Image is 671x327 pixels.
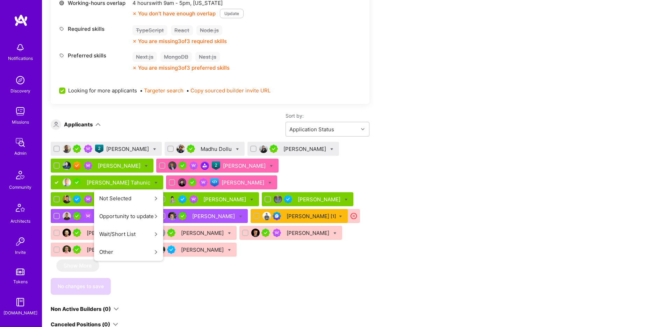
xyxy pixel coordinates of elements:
i: icon CloseRedCircle [350,212,358,220]
img: A.Teamer in Residence [73,178,81,187]
img: Been on Mission [273,229,281,237]
div: Admin [14,149,27,157]
img: Architects [12,201,29,217]
img: bell [13,41,27,55]
img: User Avatar [63,178,71,187]
i: icon CloseOrange [132,39,137,43]
button: Not Selected [94,189,163,207]
img: A.Teamer in Residence [178,212,187,220]
img: Community [12,167,29,183]
i: Bulk Status Update [239,215,242,218]
div: Tokens [13,278,28,285]
div: TypeScript [132,25,167,35]
div: React [171,25,193,35]
i: icon ArrowDown [113,322,118,327]
div: You are missing 3 of 3 required skills [138,37,227,45]
div: [PERSON_NAME] Tahunic [87,179,152,186]
div: Community [9,183,31,191]
img: A.Teamer in Residence [73,245,81,254]
img: discovery [13,73,27,87]
button: Copy sourced builder invite URL [190,87,270,94]
div: [PERSON_NAME] [181,229,225,237]
div: Non Active Builders (0) [51,305,111,313]
div: Required skills [59,25,129,33]
img: User Avatar [168,212,176,220]
i: Bulk Status Update [333,232,337,235]
i: icon ArrowRight [154,196,158,201]
img: User Avatar [274,195,282,203]
img: User Avatar [176,145,185,153]
img: Vetted A.Teamer [284,195,292,203]
img: A.Teamer in Residence [167,229,175,237]
div: [PERSON_NAME] [106,145,150,153]
i: icon ArrowRight [154,250,158,254]
div: [PERSON_NAME] [287,213,336,220]
img: Vetted A.Teamer [167,245,175,254]
img: A.Teamer in Residence [269,145,278,153]
button: Opportunity to update [94,207,163,225]
i: icon ArrowRight [154,232,158,236]
img: User Avatar [262,212,271,220]
img: admin teamwork [13,135,27,149]
div: [PERSON_NAME] [222,179,266,186]
img: Exceptional A.Teamer [73,161,81,170]
div: [PERSON_NAME] [283,145,327,153]
i: Bulk Status Update [270,165,273,168]
label: Sort by: [286,112,369,119]
img: guide book [13,295,27,309]
span: • [186,87,270,94]
img: logo [14,14,28,27]
button: Show More [56,259,99,272]
img: A.Teamer in Residence [178,161,187,170]
img: Been on Mission [84,161,92,170]
div: [PERSON_NAME] [287,229,331,237]
div: [PERSON_NAME] [181,246,225,253]
i: Bulk Status Update [145,165,148,168]
div: Invite [15,249,26,256]
img: A.Teamer in Residence [73,229,81,237]
div: Madhu Dollu [201,145,233,153]
span: • [140,87,183,94]
div: MongoDB [160,52,192,62]
div: You are missing 3 of 3 preferred skills [138,64,230,71]
div: [PERSON_NAME] [298,196,342,203]
div: [DOMAIN_NAME] [3,309,37,316]
div: Nest.js [195,52,220,62]
img: A.Teamer in Residence [188,178,196,187]
img: User Avatar [251,229,260,237]
button: Other [94,243,163,261]
i: icon World [59,0,64,6]
i: Bulk Status Update [268,181,272,185]
button: Targeter search [144,87,183,94]
div: Missions [12,118,29,126]
i: Bulk Status Update [345,198,348,201]
img: A.Teamer in Residence [73,212,81,220]
div: Node.js [196,25,222,35]
img: teamwork [13,104,27,118]
i: Bulk Status Update [228,249,231,252]
img: Been on Mission [199,178,208,187]
img: User Avatar [178,178,186,187]
img: Been on Mission [84,195,92,203]
i: icon CloseOrange [132,12,137,16]
div: Application Status [289,126,334,133]
i: Bulk Status Update [330,148,333,151]
div: [PERSON_NAME] [98,162,142,169]
i: icon CloseOrange [132,66,137,70]
div: Preferred skills [59,52,129,59]
img: User Avatar [63,145,71,153]
span: Looking for more applicants [68,87,137,94]
img: User Avatar [168,195,176,203]
img: User Avatar [63,161,71,170]
div: Next.js [132,52,157,62]
i: Bulk Status Update [228,232,231,235]
i: Bulk Status Update [154,181,158,185]
img: User Avatar [63,245,71,254]
i: Bulk Status Update [339,215,342,218]
img: User Avatar [63,212,71,220]
div: [PERSON_NAME] [87,229,131,237]
i: icon ArrowDown [114,306,119,312]
i: icon ArrowRight [154,214,158,218]
i: icon Tag [59,26,64,32]
div: [PERSON_NAME] [192,213,236,220]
